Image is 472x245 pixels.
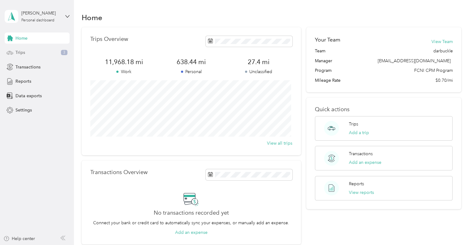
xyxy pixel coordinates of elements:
[3,235,35,242] button: Help center
[90,58,158,66] span: 11,968.18 mi
[377,58,450,63] span: [EMAIL_ADDRESS][DOMAIN_NAME]
[315,58,332,64] span: Manager
[154,210,229,216] h2: No transactions recorded yet
[15,78,31,85] span: Reports
[157,68,225,75] p: Personal
[349,151,373,157] p: Transactions
[21,10,60,16] div: [PERSON_NAME]
[349,189,374,196] button: View reports
[315,77,341,84] span: Mileage Rate
[431,38,453,45] button: View Team
[15,107,32,113] span: Settings
[15,93,42,99] span: Data exports
[61,50,67,55] span: 3
[433,48,453,54] span: darbuckle
[225,58,292,66] span: 27.4 mi
[349,159,381,166] button: Add an expense
[349,181,364,187] p: Reports
[315,36,340,44] h2: Your Team
[414,67,453,74] span: FCNI CPM Program
[82,14,102,21] h1: Home
[225,68,292,75] p: Unclassified
[437,210,472,245] iframe: Everlance-gr Chat Button Frame
[90,68,158,75] p: Work
[349,129,369,136] button: Add a trip
[349,121,358,127] p: Trips
[15,64,41,70] span: Transactions
[315,106,453,113] p: Quick actions
[93,220,289,226] p: Connect your bank or credit card to automatically sync your expenses, or manually add an expense.
[315,67,332,74] span: Program
[15,35,28,42] span: Home
[90,169,148,176] p: Transactions Overview
[21,19,54,22] div: Personal dashboard
[15,49,25,56] span: Trips
[90,36,128,42] p: Trips Overview
[315,48,325,54] span: Team
[435,77,453,84] span: $0.70/mi
[157,58,225,66] span: 638.44 mi
[267,140,292,147] button: View all trips
[175,229,208,236] button: Add an expense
